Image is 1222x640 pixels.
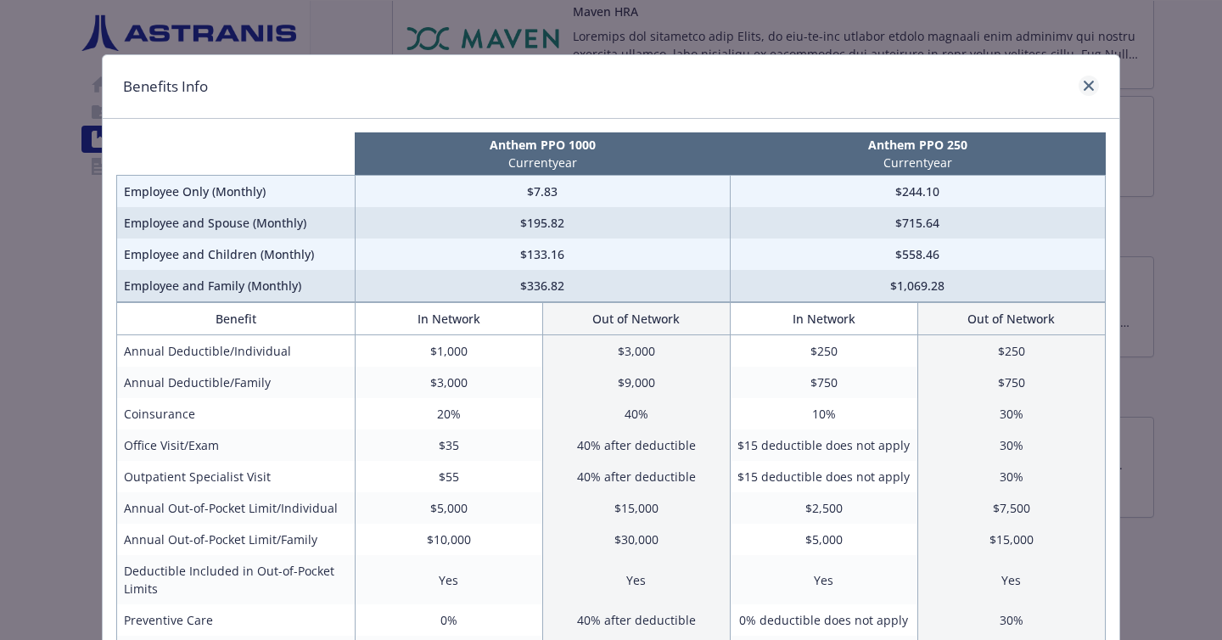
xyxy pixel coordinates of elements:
[355,303,542,335] th: In Network
[355,604,542,636] td: 0%
[117,604,356,636] td: Preventive Care
[730,524,917,555] td: $5,000
[117,398,356,429] td: Coinsurance
[117,270,356,302] td: Employee and Family (Monthly)
[730,176,1105,208] td: $244.10
[542,429,730,461] td: 40% after deductible
[355,492,542,524] td: $5,000
[542,303,730,335] th: Out of Network
[542,555,730,604] td: Yes
[733,154,1101,171] p: Current year
[117,176,356,208] td: Employee Only (Monthly)
[917,604,1105,636] td: 30%
[117,335,356,368] td: Annual Deductible/Individual
[730,461,917,492] td: $15 deductible does not apply
[542,461,730,492] td: 40% after deductible
[917,335,1105,368] td: $250
[917,429,1105,461] td: 30%
[117,207,356,239] td: Employee and Spouse (Monthly)
[730,555,917,604] td: Yes
[358,136,726,154] p: Anthem PPO 1000
[917,367,1105,398] td: $750
[355,270,730,302] td: $336.82
[117,367,356,398] td: Annual Deductible/Family
[355,524,542,555] td: $10,000
[730,604,917,636] td: 0% deductible does not apply
[117,132,356,176] th: intentionally left blank
[730,429,917,461] td: $15 deductible does not apply
[117,555,356,604] td: Deductible Included in Out-of-Pocket Limits
[730,239,1105,270] td: $558.46
[355,239,730,270] td: $133.16
[730,207,1105,239] td: $715.64
[730,492,917,524] td: $2,500
[117,461,356,492] td: Outpatient Specialist Visit
[117,239,356,270] td: Employee and Children (Monthly)
[730,303,917,335] th: In Network
[542,524,730,555] td: $30,000
[355,367,542,398] td: $3,000
[542,492,730,524] td: $15,000
[917,303,1105,335] th: Out of Network
[542,604,730,636] td: 40% after deductible
[117,524,356,555] td: Annual Out-of-Pocket Limit/Family
[733,136,1101,154] p: Anthem PPO 250
[542,367,730,398] td: $9,000
[355,176,730,208] td: $7.83
[730,367,917,398] td: $750
[542,335,730,368] td: $3,000
[730,335,917,368] td: $250
[355,335,542,368] td: $1,000
[117,492,356,524] td: Annual Out-of-Pocket Limit/Individual
[358,154,726,171] p: Current year
[730,270,1105,302] td: $1,069.28
[123,76,208,98] h1: Benefits Info
[917,398,1105,429] td: 30%
[1079,76,1099,96] a: close
[917,555,1105,604] td: Yes
[117,303,356,335] th: Benefit
[917,461,1105,492] td: 30%
[355,555,542,604] td: Yes
[355,398,542,429] td: 20%
[117,429,356,461] td: Office Visit/Exam
[355,207,730,239] td: $195.82
[917,492,1105,524] td: $7,500
[917,524,1105,555] td: $15,000
[730,398,917,429] td: 10%
[542,398,730,429] td: 40%
[355,429,542,461] td: $35
[355,461,542,492] td: $55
